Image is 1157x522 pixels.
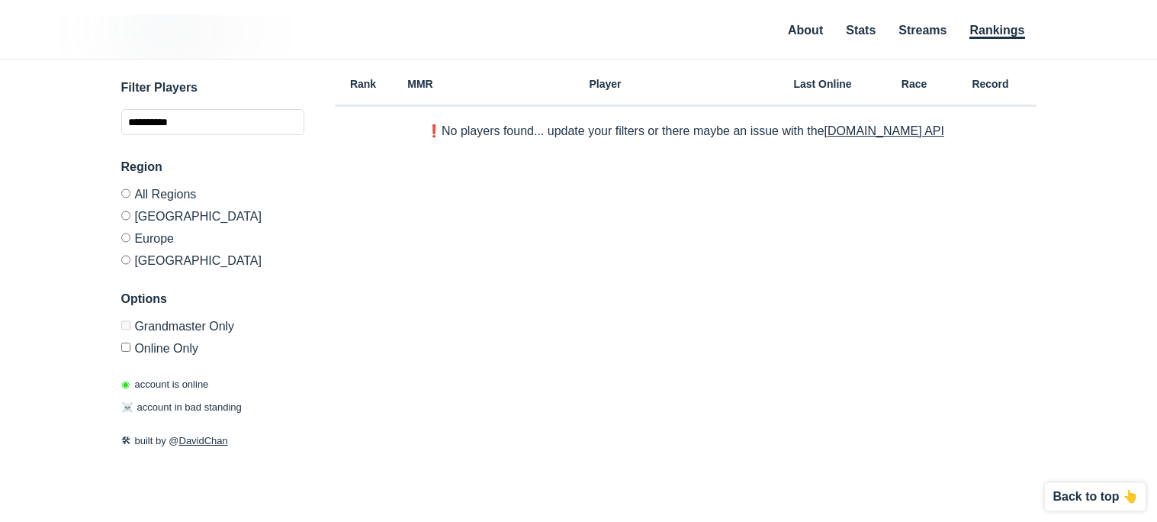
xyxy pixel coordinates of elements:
h3: Options [121,290,304,308]
a: About [788,24,823,37]
label: Only Show accounts currently in Grandmaster [121,321,304,337]
label: [GEOGRAPHIC_DATA] [121,249,304,267]
h6: Race [884,79,945,89]
h6: Player [449,79,762,89]
input: [GEOGRAPHIC_DATA] [121,255,131,265]
label: All Regions [121,188,304,205]
label: Only show accounts currently laddering [121,337,304,355]
span: ☠️ [121,401,133,413]
input: Grandmaster Only [121,321,131,330]
p: account is online [121,377,209,392]
p: Back to top 👆 [1053,491,1138,503]
a: Stats [846,24,876,37]
h3: Filter Players [121,79,304,97]
input: Europe [121,233,131,243]
a: [DOMAIN_NAME] API [824,124,944,137]
h6: Last Online [762,79,884,89]
p: ❗️No players found... update your filters or there maybe an issue with the [426,125,944,137]
h6: Rank [335,79,392,89]
h3: Region [121,158,304,176]
h6: MMR [392,79,449,89]
input: Online Only [121,343,131,353]
span: ◉ [121,379,130,390]
input: [GEOGRAPHIC_DATA] [121,211,131,221]
a: DavidChan [179,435,228,446]
label: Europe [121,227,304,249]
a: Rankings [969,24,1024,39]
label: [GEOGRAPHIC_DATA] [121,205,304,227]
input: All Regions [121,188,131,198]
a: Streams [898,24,946,37]
p: built by @ [121,433,304,449]
span: 🛠 [121,435,131,446]
h6: Record [945,79,1036,89]
img: SC2 Revealed [121,15,236,45]
p: account in bad standing [121,400,242,415]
